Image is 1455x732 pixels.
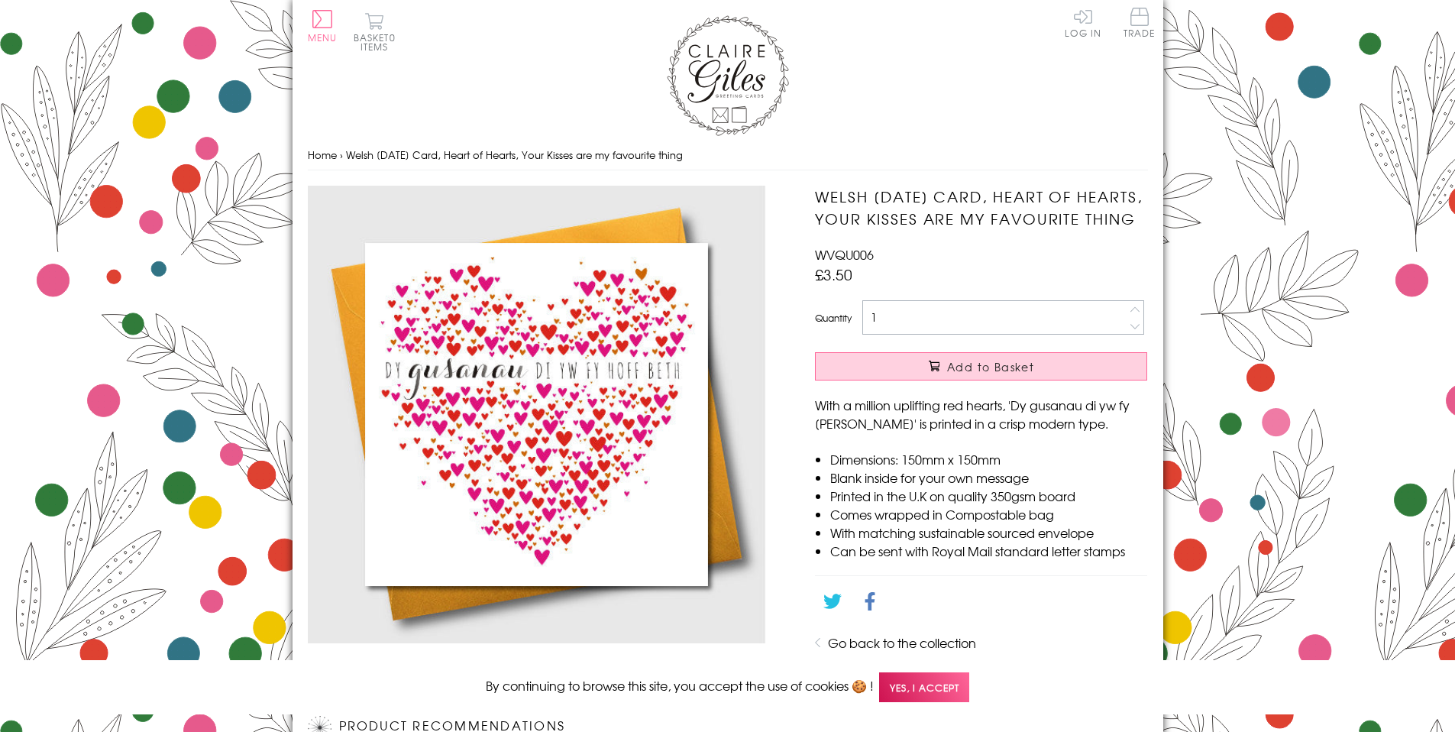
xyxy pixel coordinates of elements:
[1124,8,1156,37] span: Trade
[828,633,976,652] a: Go back to the collection
[830,542,1147,560] li: Can be sent with Royal Mail standard letter stamps
[815,311,852,325] label: Quantity
[346,147,683,162] span: Welsh [DATE] Card, Heart of Hearts, Your Kisses are my favourite thing
[354,12,396,51] button: Basket0 items
[1124,8,1156,40] a: Trade
[308,31,338,44] span: Menu
[879,672,969,702] span: Yes, I accept
[308,147,337,162] a: Home
[667,15,789,136] img: Claire Giles Greetings Cards
[361,31,396,53] span: 0 items
[815,264,852,285] span: £3.50
[308,140,1148,171] nav: breadcrumbs
[830,487,1147,505] li: Printed in the U.K on quality 350gsm board
[1065,8,1101,37] a: Log In
[815,352,1147,381] button: Add to Basket
[947,359,1034,374] span: Add to Basket
[830,450,1147,468] li: Dimensions: 150mm x 150mm
[830,523,1147,542] li: With matching sustainable sourced envelope
[815,396,1147,432] p: With a million uplifting red hearts, 'Dy gusanau di yw fy [PERSON_NAME]' is printed in a crisp mo...
[830,468,1147,487] li: Blank inside for your own message
[815,186,1147,230] h1: Welsh [DATE] Card, Heart of Hearts, Your Kisses are my favourite thing
[340,147,343,162] span: ›
[308,186,766,643] img: Welsh Valentine's Day Card, Heart of Hearts, Your Kisses are my favourite thing
[815,245,874,264] span: WVQU006
[308,10,338,42] button: Menu
[830,505,1147,523] li: Comes wrapped in Compostable bag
